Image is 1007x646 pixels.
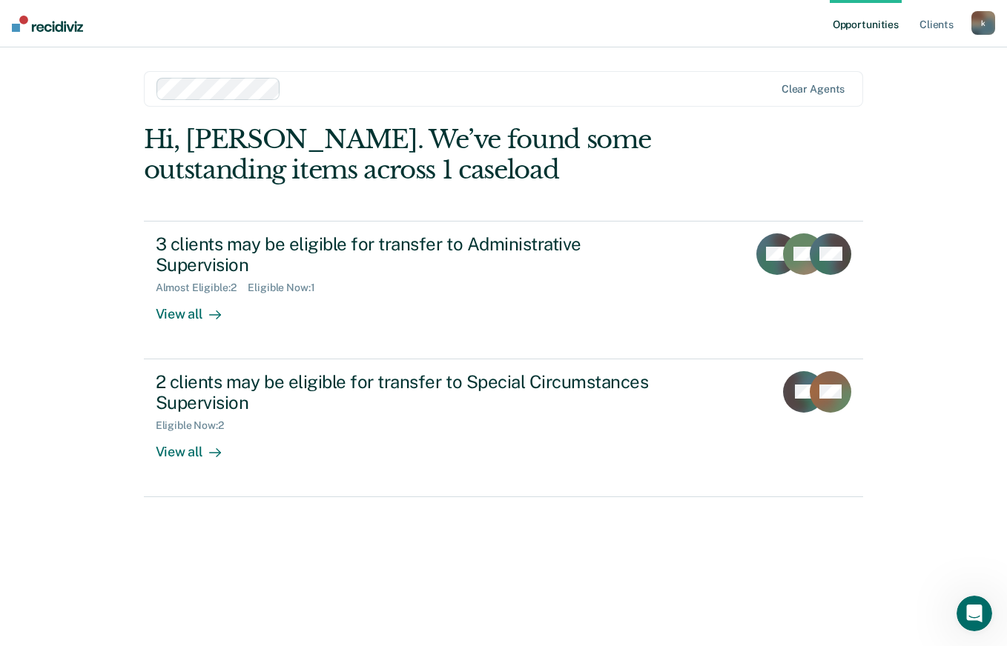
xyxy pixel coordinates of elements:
div: Hi, [PERSON_NAME]. We’ve found some outstanding items across 1 caseload [144,124,719,185]
button: k [971,11,995,35]
a: 3 clients may be eligible for transfer to Administrative SupervisionAlmost Eligible:2Eligible Now... [144,221,864,359]
iframe: Intercom live chat [957,596,992,631]
img: Recidiviz [12,16,83,32]
div: Almost Eligible : 2 [156,282,248,294]
div: 3 clients may be eligible for transfer to Administrative Supervision [156,233,676,276]
a: 2 clients may be eligible for transfer to Special Circumstances SupervisionEligible Now:2View all [144,359,864,497]
div: Eligible Now : 1 [248,282,326,294]
div: 2 clients may be eligible for transfer to Special Circumstances Supervision [156,371,676,414]
div: View all [156,432,239,461]
div: Eligible Now : 2 [156,419,236,432]
div: View all [156,294,239,323]
div: Clear agents [782,83,845,96]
